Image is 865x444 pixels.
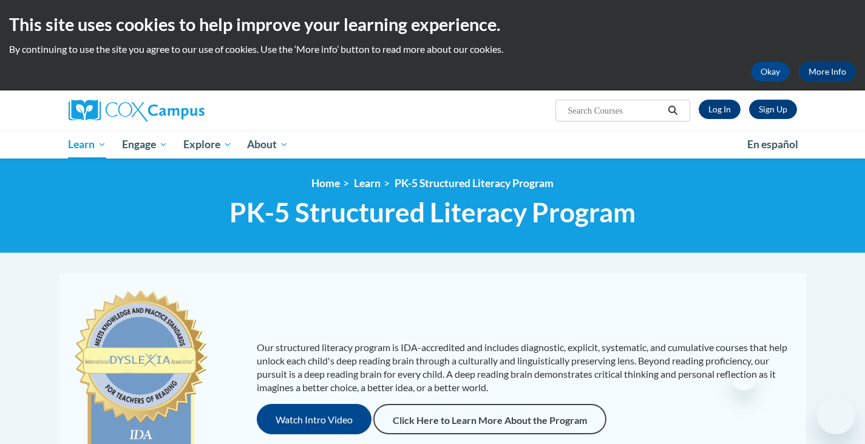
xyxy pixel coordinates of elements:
[395,177,554,190] a: PK-5 Structured Literacy Program
[229,196,636,228] span: PK-5 Structured Literacy Program
[69,100,299,121] a: Cox Campus
[122,137,168,152] span: Engage
[751,62,790,81] button: Okay
[739,132,806,157] a: En español
[731,366,756,391] iframe: Close message
[183,137,232,152] span: Explore
[247,137,288,152] span: About
[749,100,797,119] a: Register
[69,100,205,121] img: Cox Campus
[114,131,175,159] a: Engage
[566,103,663,118] input: Search Courses
[747,138,798,151] span: En español
[799,62,856,81] a: More Info
[50,131,815,159] div: Main menu
[373,404,606,434] a: Click Here to Learn More About the Program
[311,177,340,190] a: Home
[9,43,856,56] p: By continuing to use the site you agree to our use of cookies. Use the ‘More info’ button to read...
[68,137,106,152] span: Learn
[175,131,240,159] a: Explore
[239,131,296,159] a: About
[61,131,115,159] a: Learn
[354,177,381,190] a: Learn
[816,395,855,434] iframe: Button to launch messaging window
[699,100,741,119] a: Log In
[663,103,682,118] button: Search
[257,341,794,394] p: Our structured literacy program is IDA-accredited and includes diagnostic, explicit, systematic, ...
[9,12,856,36] h2: This site uses cookies to help improve your learning experience.
[257,404,371,434] button: Watch Intro Video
